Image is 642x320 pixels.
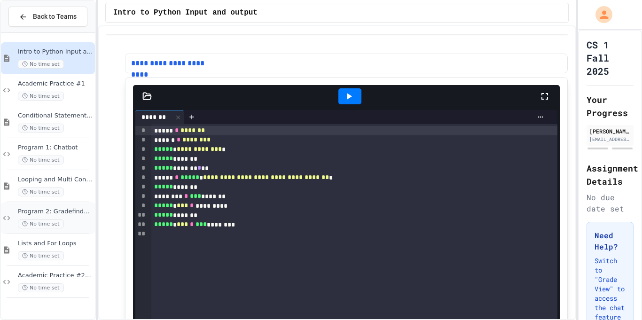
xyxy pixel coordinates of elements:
[18,48,93,56] span: Intro to Python Input and output
[589,136,631,143] div: [EMAIL_ADDRESS][DOMAIN_NAME]
[18,283,64,292] span: No time set
[18,272,93,280] span: Academic Practice #2: Lists
[8,7,87,27] button: Back to Teams
[18,112,93,120] span: Conditional Statements and Formatting Strings and Numbers
[18,124,64,133] span: No time set
[595,230,626,252] h3: Need Help?
[33,12,77,22] span: Back to Teams
[587,192,634,214] div: No due date set
[18,187,64,196] span: No time set
[18,60,64,69] span: No time set
[18,219,64,228] span: No time set
[113,7,258,18] span: Intro to Python Input and output
[587,162,634,188] h2: Assignment Details
[587,38,634,78] h1: CS 1 Fall 2025
[18,208,93,216] span: Program 2: Gradefinder 1.0
[18,144,93,152] span: Program 1: Chatbot
[586,4,615,25] div: My Account
[587,93,634,119] h2: Your Progress
[18,156,64,164] span: No time set
[18,251,64,260] span: No time set
[18,240,93,248] span: Lists and For Loops
[589,127,631,135] div: [PERSON_NAME]
[18,80,93,88] span: Academic Practice #1
[18,176,93,184] span: Looping and Multi Conditions
[18,92,64,101] span: No time set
